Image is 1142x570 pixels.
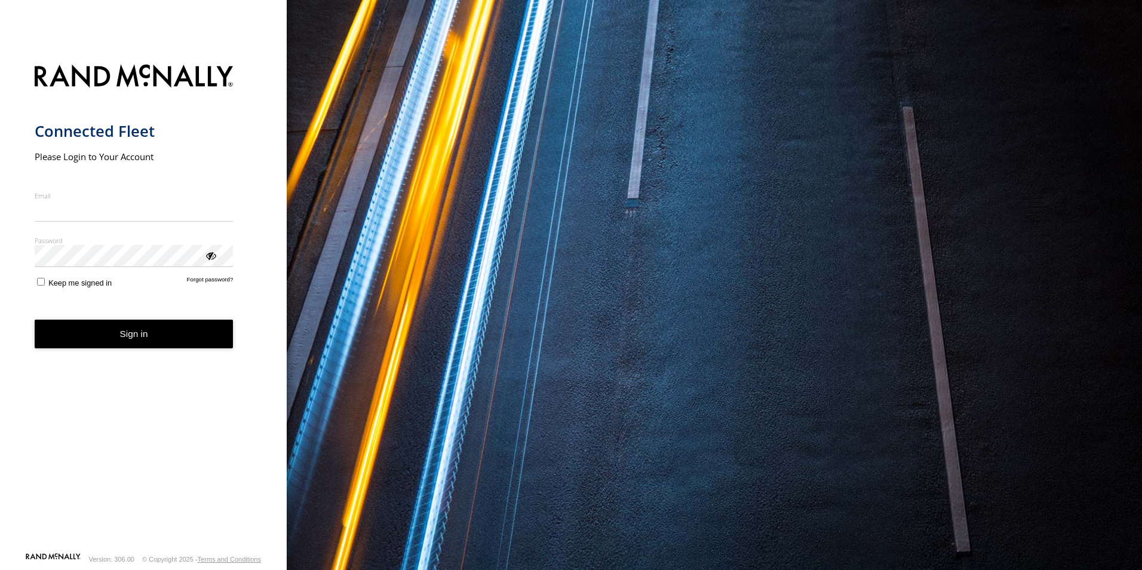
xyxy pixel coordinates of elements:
[35,62,234,93] img: Rand McNally
[198,556,261,563] a: Terms and Conditions
[204,249,216,261] div: ViewPassword
[187,276,234,287] a: Forgot password?
[89,556,134,563] div: Version: 306.00
[37,278,45,286] input: Keep me signed in
[35,191,234,200] label: Email
[35,320,234,349] button: Sign in
[35,57,253,552] form: main
[35,236,234,245] label: Password
[26,553,81,565] a: Visit our Website
[35,151,234,163] h2: Please Login to Your Account
[48,278,112,287] span: Keep me signed in
[35,121,234,141] h1: Connected Fleet
[142,556,261,563] div: © Copyright 2025 -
